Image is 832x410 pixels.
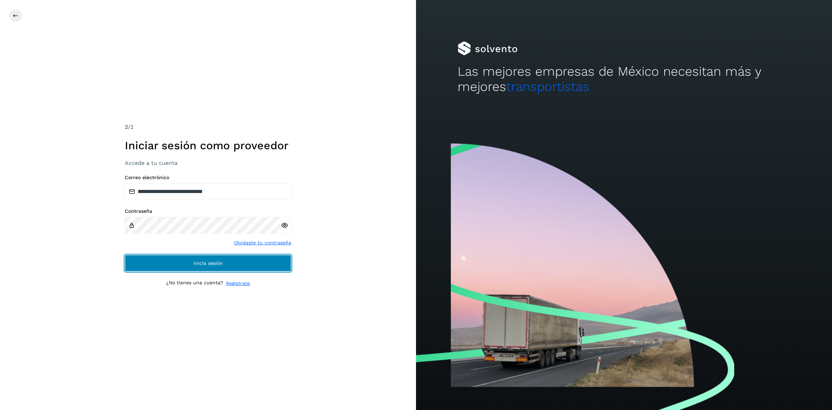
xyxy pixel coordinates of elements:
h2: Las mejores empresas de México necesitan más y mejores [458,64,790,95]
button: Inicia sesión [125,255,291,271]
label: Contraseña [125,208,291,214]
span: 2 [125,124,128,130]
span: Inicia sesión [193,261,223,266]
div: /2 [125,123,291,131]
a: Olvidaste tu contraseña [234,239,291,246]
h3: Accede a tu cuenta [125,160,291,166]
a: Regístrate [226,280,250,287]
span: transportistas [506,79,589,94]
p: ¿No tienes una cuenta? [166,280,223,287]
h1: Iniciar sesión como proveedor [125,139,291,152]
label: Correo electrónico [125,175,291,181]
